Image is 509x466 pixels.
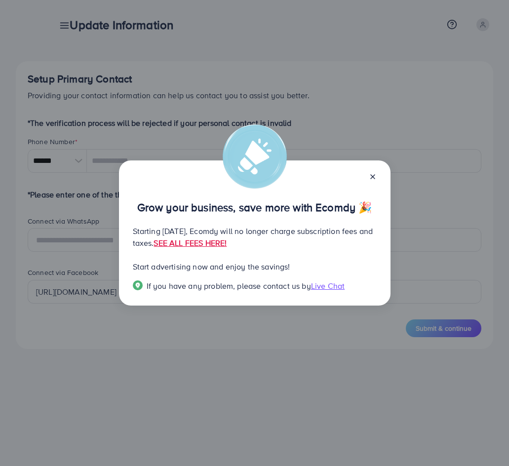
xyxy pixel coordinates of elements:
img: alert [223,124,287,189]
span: If you have any problem, please contact us by [147,280,311,291]
p: Start advertising now and enjoy the savings! [133,261,377,272]
p: Grow your business, save more with Ecomdy 🎉 [133,201,377,213]
a: SEE ALL FEES HERE! [154,237,227,248]
img: Popup guide [133,280,143,290]
span: Live Chat [311,280,345,291]
p: Starting [DATE], Ecomdy will no longer charge subscription fees and taxes. [133,225,377,249]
